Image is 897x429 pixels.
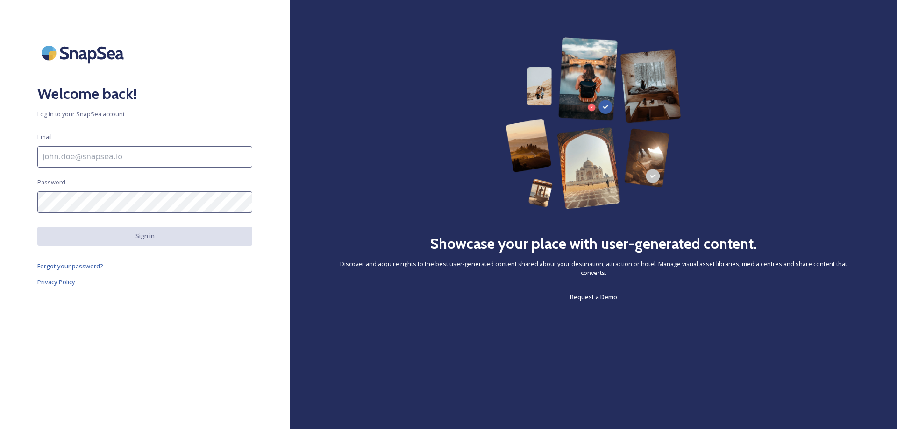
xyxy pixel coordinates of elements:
[37,276,252,288] a: Privacy Policy
[37,83,252,105] h2: Welcome back!
[37,37,131,69] img: SnapSea Logo
[37,278,75,286] span: Privacy Policy
[570,291,617,302] a: Request a Demo
[37,178,65,187] span: Password
[37,227,252,245] button: Sign in
[505,37,681,209] img: 63b42ca75bacad526042e722_Group%20154-p-800.png
[37,133,52,141] span: Email
[37,260,252,272] a: Forgot your password?
[37,262,103,270] span: Forgot your password?
[570,293,617,301] span: Request a Demo
[430,232,757,255] h2: Showcase your place with user-generated content.
[37,146,252,168] input: john.doe@snapsea.io
[327,260,860,277] span: Discover and acquire rights to the best user-generated content shared about your destination, att...
[37,110,252,119] span: Log in to your SnapSea account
